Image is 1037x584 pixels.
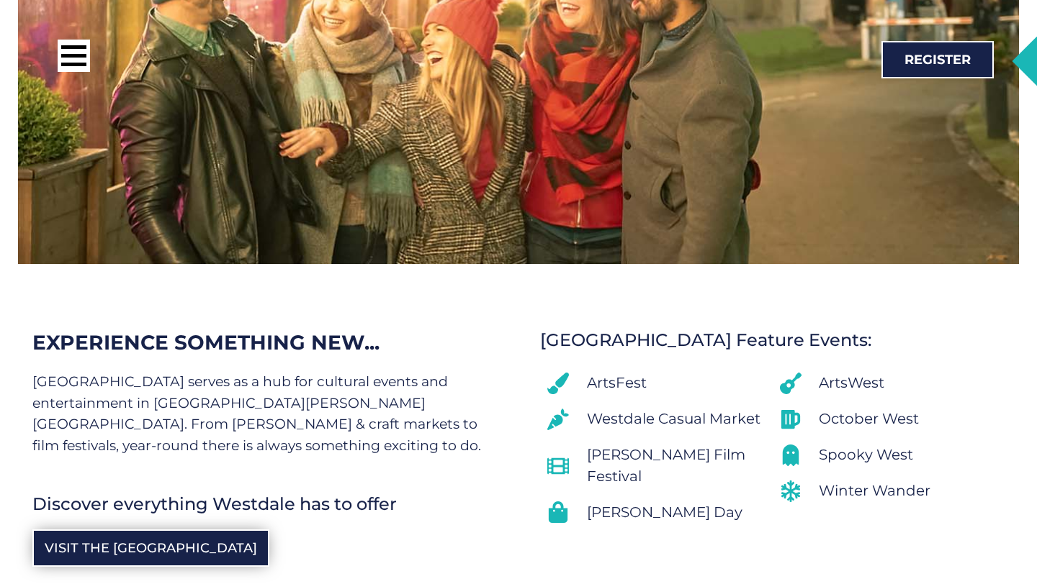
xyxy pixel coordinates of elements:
[583,373,647,394] span: ArtsFest
[904,53,971,66] span: Register
[45,542,257,555] span: Visit the [GEOGRAPHIC_DATA]
[815,409,919,430] span: October West
[32,529,269,567] a: Visit the [GEOGRAPHIC_DATA]
[583,409,760,430] span: Westdale Casual Market
[540,329,1005,351] h2: [GEOGRAPHIC_DATA] Feature Events:
[583,502,742,524] span: [PERSON_NAME] Day
[815,480,930,502] span: Winter Wander
[32,493,497,515] h2: Discover everything Westdale has to offer
[815,373,884,394] span: ArtsWest
[32,329,497,357] h1: Experience something new...
[32,371,497,457] p: [GEOGRAPHIC_DATA] serves as a hub for cultural events and entertainment in [GEOGRAPHIC_DATA][PERS...
[583,444,766,487] span: [PERSON_NAME] Film Festival
[815,444,913,466] span: Spooky West
[881,41,994,78] a: Register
